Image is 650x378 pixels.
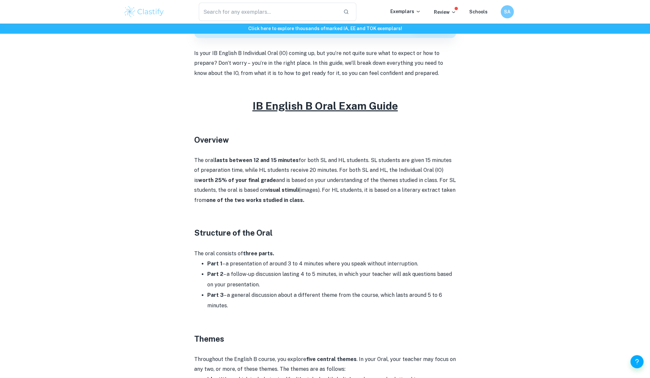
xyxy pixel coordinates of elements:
p: Exemplars [390,8,421,15]
li: – a presentation of around 3 to 4 minutes where you speak without interruption. [207,259,456,269]
li: – a follow-up discussion lasting 4 to 5 minutes, in which your teacher will ask questions based o... [207,269,456,290]
strong: one of the two works studied in class. [206,197,304,203]
li: – a general discussion about a different theme from the course, which lasts around 5 to 6 minutes. [207,290,456,311]
strong: Part 1 [207,261,222,267]
strong: lasts between 12 and 15 minutes [215,157,299,163]
strong: visual stimuli [266,187,299,193]
p: Throughout the English B course, you explore . In your Oral, your teacher may focus on any two, o... [194,354,456,374]
p: The oral consists of [194,249,456,259]
strong: Part 3 [207,292,224,298]
button: Help and Feedback [630,355,643,368]
h3: Themes [194,333,456,345]
p: Is your IB English B Individual Oral (IO) coming up, but you’re not quite sure what to expect or ... [194,48,456,78]
strong: three parts. [243,250,274,257]
h3: Overview [194,134,456,146]
p: The oral for both SL and HL students. SL students are given 15 minutes of preparation time, while... [194,155,456,205]
button: SA [501,5,514,18]
input: Search for any exemplars... [199,3,338,21]
u: IB English B Oral Exam Guide [252,100,398,112]
h6: SA [503,8,511,15]
strong: worth 25% of your final grade [198,177,276,183]
img: Clastify logo [123,5,165,18]
h3: Structure of the Oral [194,227,456,239]
a: Schools [469,9,488,14]
strong: Part 2 [207,271,223,277]
h6: Click here to explore thousands of marked IA, EE and TOK exemplars ! [1,25,649,32]
strong: five central themes [306,356,357,362]
p: Review [434,9,456,16]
